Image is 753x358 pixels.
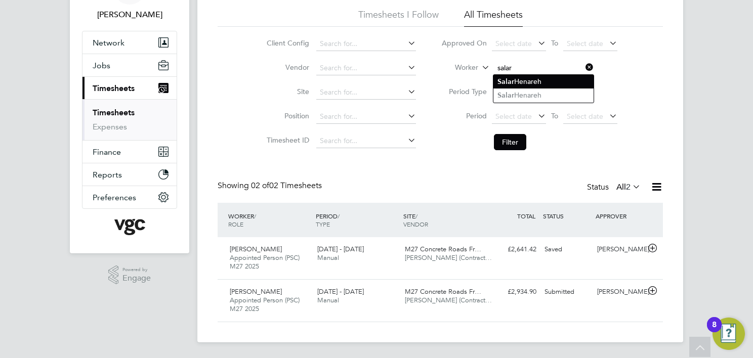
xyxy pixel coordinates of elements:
[433,63,478,73] label: Worker
[316,220,330,228] span: TYPE
[316,37,416,51] input: Search for...
[540,241,593,258] div: Saved
[93,170,122,180] span: Reports
[82,99,177,140] div: Timesheets
[93,61,110,70] span: Jobs
[317,296,339,304] span: Manual
[264,63,309,72] label: Vendor
[82,186,177,208] button: Preferences
[405,253,492,262] span: [PERSON_NAME] (Contract…
[712,325,717,338] div: 8
[317,245,364,253] span: [DATE] - [DATE]
[264,87,309,96] label: Site
[114,219,145,235] img: vgcgroup-logo-retina.png
[316,134,416,148] input: Search for...
[548,36,561,50] span: To
[230,296,300,313] span: Appointed Person (PSC) M27 2025
[264,38,309,48] label: Client Config
[122,274,151,283] span: Engage
[567,112,603,121] span: Select date
[82,219,177,235] a: Go to home page
[488,241,540,258] div: £2,641.42
[493,75,594,88] li: Henareh
[82,141,177,163] button: Finance
[358,9,439,27] li: Timesheets I Follow
[316,110,416,124] input: Search for...
[82,31,177,54] button: Network
[93,108,135,117] a: Timesheets
[587,181,643,195] div: Status
[82,54,177,76] button: Jobs
[313,207,401,233] div: PERIOD
[316,85,416,100] input: Search for...
[593,241,646,258] div: [PERSON_NAME]
[254,212,256,220] span: /
[403,220,428,228] span: VENDOR
[93,147,121,157] span: Finance
[251,181,322,191] span: 02 Timesheets
[593,284,646,300] div: [PERSON_NAME]
[93,83,135,93] span: Timesheets
[405,287,481,296] span: M27 Concrete Roads Fr…
[464,9,523,27] li: All Timesheets
[567,39,603,48] span: Select date
[317,253,339,262] span: Manual
[401,207,488,233] div: SITE
[540,207,593,225] div: STATUS
[108,265,151,285] a: Powered byEngage
[218,181,324,191] div: Showing
[495,39,532,48] span: Select date
[616,182,641,192] label: All
[713,318,745,350] button: Open Resource Center, 8 new notifications
[230,287,282,296] span: [PERSON_NAME]
[93,193,136,202] span: Preferences
[593,207,646,225] div: APPROVER
[441,111,487,120] label: Period
[497,77,514,86] b: Salar
[497,91,514,100] b: Salar
[226,207,313,233] div: WORKER
[317,287,364,296] span: [DATE] - [DATE]
[415,212,417,220] span: /
[264,111,309,120] label: Position
[82,9,177,21] span: Gauri Gautam
[93,38,124,48] span: Network
[405,296,492,304] span: [PERSON_NAME] (Contract…
[548,109,561,122] span: To
[228,220,243,228] span: ROLE
[540,284,593,300] div: Submitted
[264,136,309,145] label: Timesheet ID
[230,245,282,253] span: [PERSON_NAME]
[338,212,340,220] span: /
[93,122,127,131] a: Expenses
[251,181,269,191] span: 02 of
[493,88,594,102] li: Henareh
[441,38,487,48] label: Approved On
[82,163,177,186] button: Reports
[495,112,532,121] span: Select date
[405,245,481,253] span: M27 Concrete Roads Fr…
[230,253,300,271] span: Appointed Person (PSC) M27 2025
[494,134,526,150] button: Filter
[122,265,151,274] span: Powered by
[82,77,177,99] button: Timesheets
[316,61,416,75] input: Search for...
[494,61,594,75] input: Search for...
[488,284,540,300] div: £2,934.90
[517,212,535,220] span: TOTAL
[441,87,487,96] label: Period Type
[626,182,631,192] span: 2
